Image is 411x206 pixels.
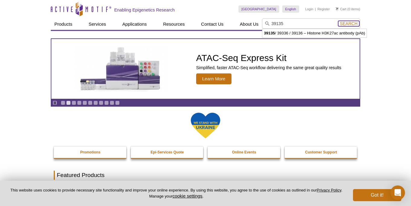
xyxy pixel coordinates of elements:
[264,31,275,35] strong: 39135
[208,146,281,158] a: Online Events
[131,146,204,158] a: Epi-Services Quote
[196,65,341,70] p: Simplified, faster ATAC-Seq workflow delivering the same great quality results
[51,18,76,30] a: Products
[353,189,401,201] button: Got it!
[88,101,92,105] a: Go to slide 6
[336,7,346,11] a: Cart
[336,7,338,10] img: Your Cart
[232,150,256,154] strong: Online Events
[282,5,299,13] a: English
[262,18,360,29] input: Keyword, Cat. No.
[338,21,359,26] button: Search
[83,101,87,105] a: Go to slide 5
[305,7,313,11] a: Login
[340,21,358,26] span: Search
[196,53,341,63] h2: ATAC-Seq Express Kit
[80,150,100,154] strong: Promotions
[190,112,221,139] img: We Stand With Ukraine
[54,171,357,180] h2: Featured Products
[115,101,120,105] a: Go to slide 11
[336,5,360,13] li: (0 items)
[390,185,405,200] div: Open Intercom Messenger
[51,39,360,99] article: ATAC-Seq Express Kit
[236,18,262,30] a: About Us
[54,146,127,158] a: Promotions
[66,101,71,105] a: Go to slide 2
[104,101,109,105] a: Go to slide 9
[61,101,65,105] a: Go to slide 1
[110,101,114,105] a: Go to slide 10
[71,46,171,92] img: ATAC-Seq Express Kit
[315,5,316,13] li: |
[173,193,202,198] button: cookie settings
[93,101,98,105] a: Go to slide 7
[51,39,360,99] a: ATAC-Seq Express Kit ATAC-Seq Express Kit Simplified, faster ATAC-Seq workflow delivering the sam...
[119,18,150,30] a: Applications
[53,101,57,105] a: Toggle autoplay
[197,18,227,30] a: Contact Us
[72,101,76,105] a: Go to slide 3
[160,18,189,30] a: Resources
[305,150,337,154] strong: Customer Support
[150,150,184,154] strong: Epi-Services Quote
[10,188,343,199] p: This website uses cookies to provide necessary site functionality and improve your online experie...
[317,188,341,192] a: Privacy Policy
[317,7,330,11] a: Register
[99,101,103,105] a: Go to slide 8
[238,5,279,13] a: [GEOGRAPHIC_DATA]
[196,73,231,84] span: Learn More
[285,146,358,158] a: Customer Support
[85,18,110,30] a: Services
[114,7,175,13] h2: Enabling Epigenetics Research
[77,101,82,105] a: Go to slide 4
[262,29,367,37] li: / 39336 / 39136 – Histone H3K27ac antibody (pAb)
